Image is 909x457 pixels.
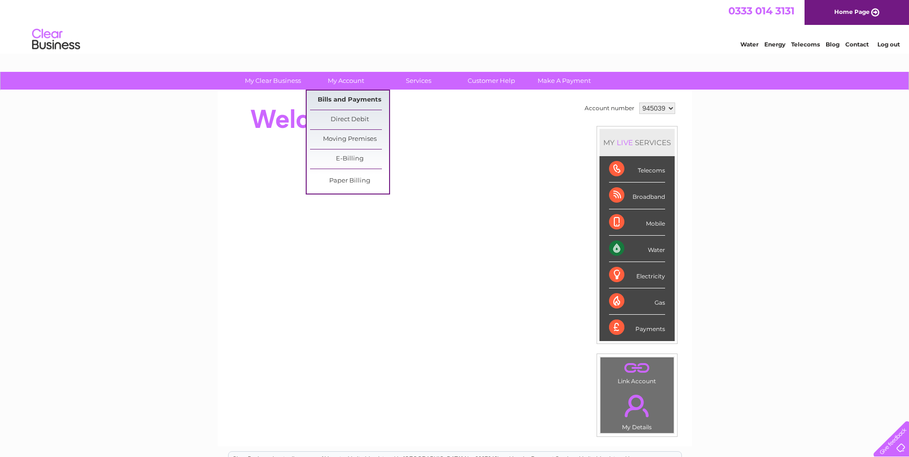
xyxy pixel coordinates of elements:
[845,41,869,48] a: Contact
[310,91,389,110] a: Bills and Payments
[229,5,681,46] div: Clear Business is a trading name of Verastar Limited (registered in [GEOGRAPHIC_DATA] No. 3667643...
[877,41,900,48] a: Log out
[310,149,389,169] a: E-Billing
[600,357,674,387] td: Link Account
[306,72,385,90] a: My Account
[826,41,840,48] a: Blog
[310,110,389,129] a: Direct Debit
[525,72,604,90] a: Make A Payment
[600,387,674,434] td: My Details
[609,156,665,183] div: Telecoms
[609,236,665,262] div: Water
[609,288,665,315] div: Gas
[615,138,635,147] div: LIVE
[609,315,665,341] div: Payments
[599,129,675,156] div: MY SERVICES
[603,389,671,423] a: .
[603,360,671,377] a: .
[609,262,665,288] div: Electricity
[452,72,531,90] a: Customer Help
[379,72,458,90] a: Services
[609,183,665,209] div: Broadband
[310,171,389,191] a: Paper Billing
[582,100,637,116] td: Account number
[310,130,389,149] a: Moving Premises
[764,41,785,48] a: Energy
[791,41,820,48] a: Telecoms
[728,5,794,17] a: 0333 014 3131
[233,72,312,90] a: My Clear Business
[740,41,759,48] a: Water
[32,25,81,54] img: logo.png
[609,209,665,236] div: Mobile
